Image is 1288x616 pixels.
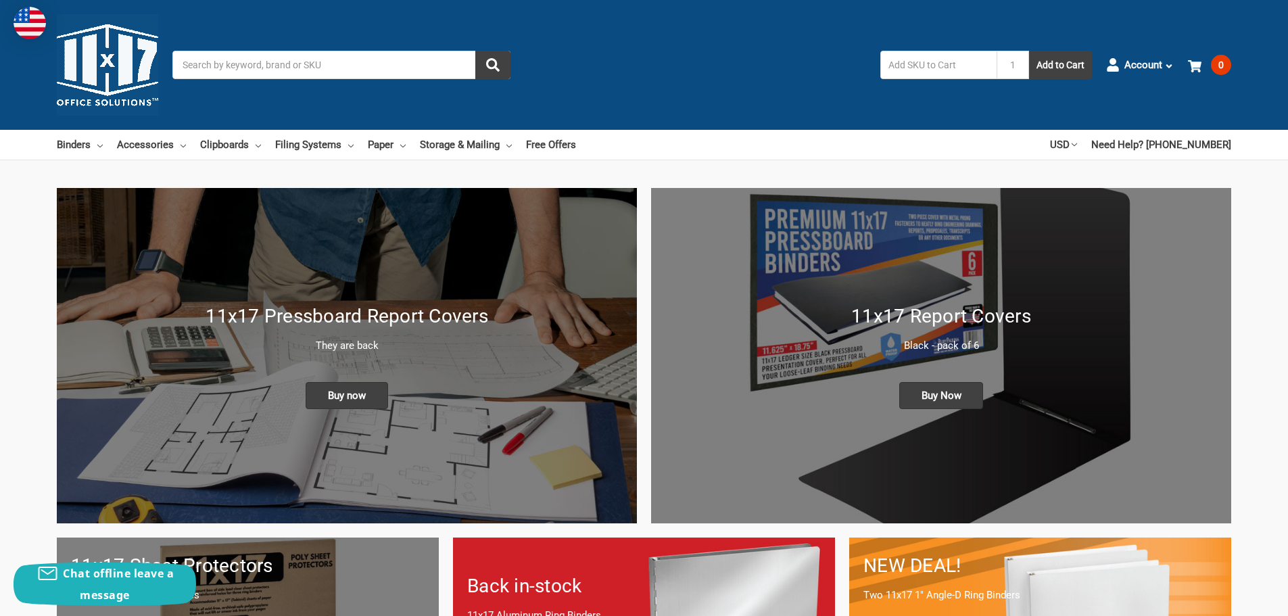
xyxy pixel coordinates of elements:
[306,382,388,409] span: Buy now
[526,130,576,160] a: Free Offers
[14,563,196,606] button: Chat offline leave a message
[71,588,425,603] p: Archivalable Poly 25 sleeves
[420,130,512,160] a: Storage & Mailing
[71,338,623,354] p: They are back
[467,572,821,600] h1: Back in-stock
[200,130,261,160] a: Clipboards
[368,130,406,160] a: Paper
[651,188,1231,523] a: 11x17 Report Covers 11x17 Report Covers Black - pack of 6 Buy Now
[172,51,510,79] input: Search by keyword, brand or SKU
[1029,51,1092,79] button: Add to Cart
[1124,57,1162,73] span: Account
[275,130,354,160] a: Filing Systems
[863,588,1217,603] p: Two 11x17 1" Angle-D Ring Binders
[665,302,1217,331] h1: 11x17 Report Covers
[1106,47,1174,82] a: Account
[863,552,1217,580] h1: NEW DEAL!
[57,130,103,160] a: Binders
[63,566,174,602] span: Chat offline leave a message
[1050,130,1077,160] a: USD
[899,382,984,409] span: Buy Now
[57,14,158,116] img: 11x17.com
[1091,130,1231,160] a: Need Help? [PHONE_NUMBER]
[1211,55,1231,75] span: 0
[71,552,425,580] h1: 11x17 Sheet Protectors
[71,302,623,331] h1: 11x17 Pressboard Report Covers
[14,7,46,39] img: duty and tax information for United States
[880,51,997,79] input: Add SKU to Cart
[117,130,186,160] a: Accessories
[1188,47,1231,82] a: 0
[57,188,637,523] a: New 11x17 Pressboard Binders 11x17 Pressboard Report Covers They are back Buy now
[665,338,1217,354] p: Black - pack of 6
[57,188,637,523] img: New 11x17 Pressboard Binders
[651,188,1231,523] img: 11x17 Report Covers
